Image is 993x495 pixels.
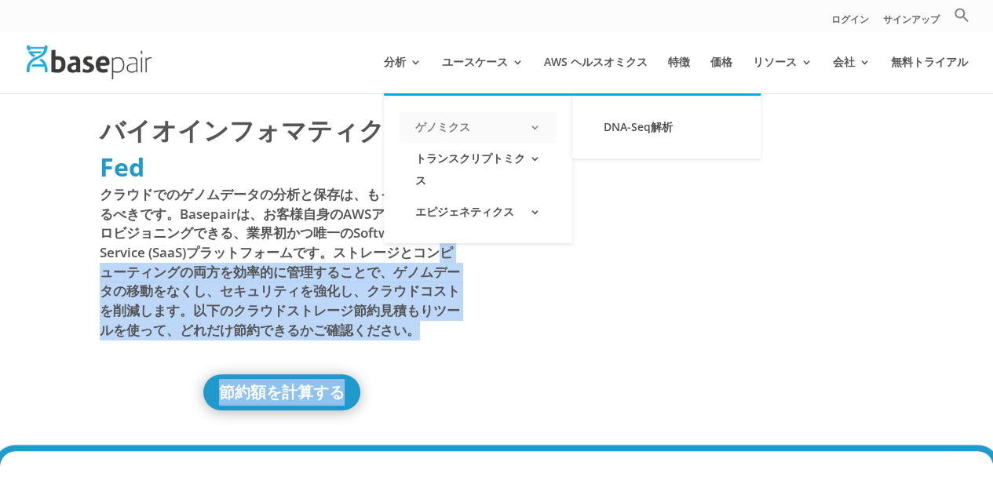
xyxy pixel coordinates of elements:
[831,13,869,26] font: ログイン
[883,15,940,31] a: サインアップ
[400,111,557,143] a: ゲノミクス
[833,56,871,93] a: 会社
[384,54,406,69] font: 分析
[544,56,648,93] a: AWS ヘルスオミクス
[384,56,422,93] a: 分析
[883,13,940,26] font: サインアップ
[442,56,524,93] a: ユースケース
[915,417,974,476] iframe: ドリフトウィジェットチャットコントローラー
[833,54,855,69] font: 会社
[954,7,969,23] svg: 検索
[668,54,690,69] font: 特徴
[604,119,673,134] font: DNA-Seq解析
[100,185,465,338] font: クラウドでのゲノムデータの分析と保存は、もっと簡単になるべきです。Basepairは、お客様自身のAWSアカウントでプロビジョニングできる、業界初かつ唯一のSoftware-as-a-Servi...
[753,54,797,69] font: リソース
[954,7,969,31] a: 検索アイコンリンク
[400,143,557,196] a: トランスクリプトミクス
[442,54,508,69] font: ユースケース
[415,204,514,219] font: エピジェネティクス
[203,374,360,410] a: 節約額を計算する
[219,381,345,402] font: 節約額を計算する
[891,54,968,69] font: 無料トライアル
[100,150,144,184] span: Fed
[100,113,436,147] font: バイオインフォマティクス、
[400,196,557,227] a: エピジェネティクス
[27,45,152,79] img: 塩基対
[831,15,869,31] a: ログイン
[544,54,648,69] font: AWS ヘルスオミクス
[891,56,968,93] a: 無料トライアル
[710,56,732,93] a: 価格
[753,56,812,93] a: リソース
[588,111,745,143] a: DNA-Seq解析
[415,151,525,187] font: トランスクリプトミクス
[668,56,690,93] a: 特徴
[710,54,732,69] font: 価格
[507,112,872,318] iframe: Basepair - NGS分析の簡素化
[415,119,470,134] font: ゲノミクス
